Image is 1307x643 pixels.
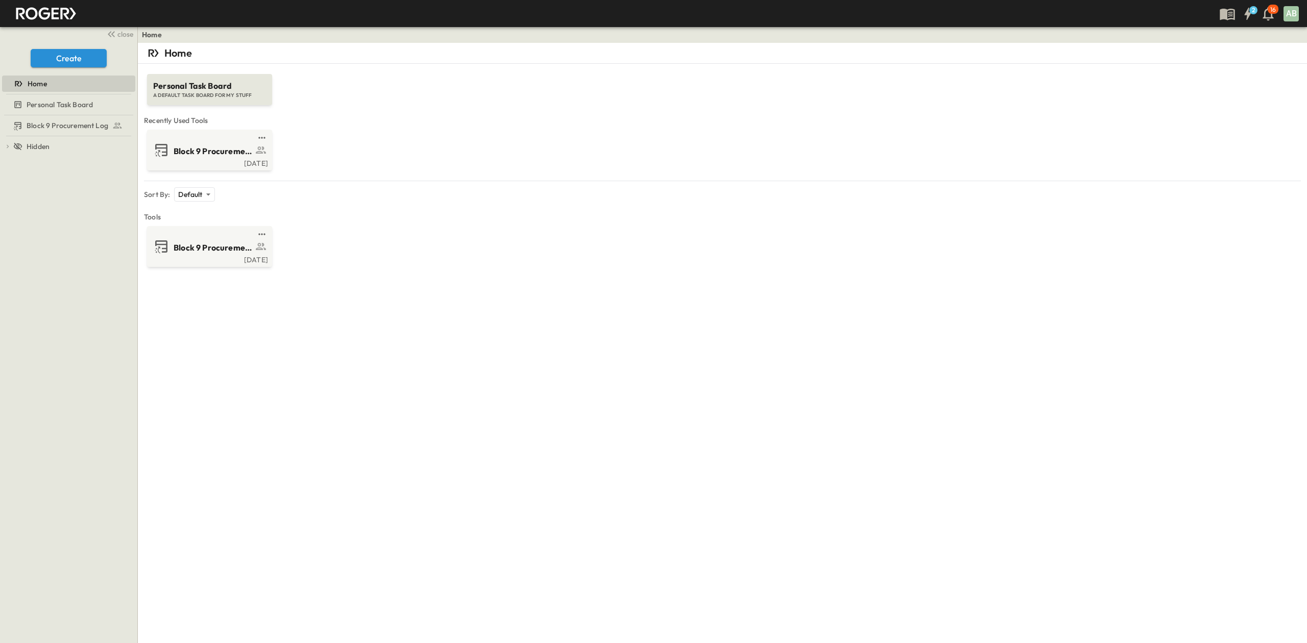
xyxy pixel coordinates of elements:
button: Create [31,49,107,67]
a: Home [2,77,133,91]
a: [DATE] [149,255,268,263]
p: Sort By: [144,189,170,200]
button: test [256,132,268,144]
span: Home [28,79,47,89]
span: Personal Task Board [153,80,266,92]
span: Block 9 Procurement Log [27,120,108,131]
p: Home [164,46,192,60]
span: Block 9 Procurement Log [174,242,253,254]
a: [DATE] [149,158,268,166]
button: close [103,27,135,41]
button: test [256,228,268,240]
div: AB [1284,6,1299,21]
div: Default [174,187,214,202]
div: Personal Task Boardtest [2,96,135,113]
div: Block 9 Procurement Logtest [2,117,135,134]
p: 16 [1270,6,1276,14]
span: A DEFAULT TASK BOARD FOR MY STUFF [153,92,266,99]
button: AB [1282,5,1300,22]
nav: breadcrumbs [142,30,168,40]
a: Personal Task BoardA DEFAULT TASK BOARD FOR MY STUFF [146,64,273,105]
h6: 2 [1252,6,1255,14]
a: Personal Task Board [2,97,133,112]
a: Block 9 Procurement Log [2,118,133,133]
a: Block 9 Procurement Log [149,238,268,255]
p: Default [178,189,202,200]
a: Home [142,30,162,40]
a: Block 9 Procurement Log [149,142,268,158]
span: Block 9 Procurement Log [174,145,253,157]
span: Recently Used Tools [144,115,1301,126]
span: Tools [144,212,1301,222]
span: Hidden [27,141,50,152]
button: 2 [1238,5,1258,23]
span: Personal Task Board [27,100,93,110]
span: close [117,29,133,39]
